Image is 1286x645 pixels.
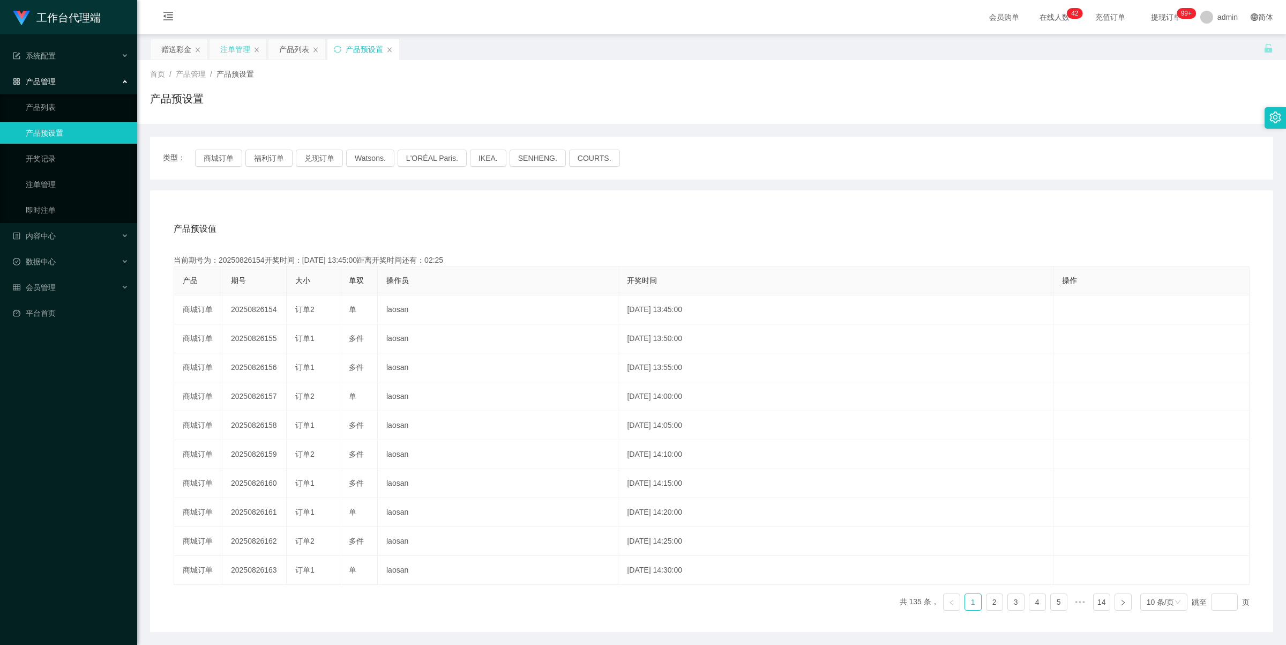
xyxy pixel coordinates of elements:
[174,382,222,411] td: 商城订单
[13,51,56,60] span: 系统配置
[295,305,315,314] span: 订单2
[386,276,409,285] span: 操作员
[378,295,618,324] td: laosan
[150,91,204,107] h1: 产品预设置
[174,556,222,585] td: 商城订单
[349,363,364,372] span: 多件
[943,594,960,611] li: 上一页
[510,150,566,167] button: SENHENG.
[183,276,198,285] span: 产品
[222,382,287,411] td: 20250826157
[349,334,364,343] span: 多件
[253,47,260,53] i: 图标: close
[346,39,383,60] div: 产品预设置
[618,353,1053,382] td: [DATE] 13:55:00
[378,527,618,556] td: laosan
[195,47,201,53] i: 图标: close
[174,527,222,556] td: 商城订单
[1034,13,1075,21] span: 在线人数
[13,78,20,85] i: 图标: appstore-o
[618,324,1053,353] td: [DATE] 13:50:00
[174,295,222,324] td: 商城订单
[346,150,394,167] button: Watsons.
[1147,594,1174,610] div: 10 条/页
[1071,8,1075,19] p: 4
[295,537,315,545] span: 订单2
[349,508,356,516] span: 单
[295,392,315,401] span: 订单2
[13,283,56,292] span: 会员管理
[378,353,618,382] td: laosan
[386,47,393,53] i: 图标: close
[1067,8,1082,19] sup: 42
[176,70,206,78] span: 产品管理
[1120,599,1126,606] i: 图标: right
[334,46,341,53] i: 图标: sync
[1051,594,1067,610] a: 5
[174,353,222,382] td: 商城订单
[349,479,364,487] span: 多件
[1062,276,1077,285] span: 操作
[1090,13,1131,21] span: 充值订单
[222,324,287,353] td: 20250826155
[1251,13,1258,21] i: 图标: global
[1269,112,1281,123] i: 图标: setting
[1115,594,1132,611] li: 下一页
[618,556,1053,585] td: [DATE] 14:30:00
[13,77,56,86] span: 产品管理
[618,295,1053,324] td: [DATE] 13:45:00
[349,450,364,458] span: 多件
[1007,594,1025,611] li: 3
[618,382,1053,411] td: [DATE] 14:00:00
[222,353,287,382] td: 20250826156
[627,276,657,285] span: 开奖时间
[349,305,356,314] span: 单
[618,498,1053,527] td: [DATE] 14:20:00
[26,122,129,144] a: 产品预设置
[378,411,618,440] td: laosan
[470,150,506,167] button: IKEA.
[1263,43,1273,53] i: 图标: unlock
[174,498,222,527] td: 商城订单
[13,302,129,324] a: 图标: dashboard平台首页
[222,411,287,440] td: 20250826158
[26,97,129,118] a: 产品列表
[174,411,222,440] td: 商城订单
[349,392,356,401] span: 单
[231,276,246,285] span: 期号
[174,440,222,469] td: 商城订单
[1175,599,1181,606] i: 图标: down
[986,594,1003,610] a: 2
[161,39,191,60] div: 赠送彩金
[948,599,955,606] i: 图标: left
[618,411,1053,440] td: [DATE] 14:05:00
[279,39,309,60] div: 产品列表
[965,594,982,611] li: 1
[1050,594,1067,611] li: 5
[295,450,315,458] span: 订单2
[349,276,364,285] span: 单双
[210,70,212,78] span: /
[169,70,171,78] span: /
[1146,13,1186,21] span: 提现订单
[13,52,20,60] i: 图标: form
[295,508,315,516] span: 订单1
[378,440,618,469] td: laosan
[1072,594,1089,611] span: •••
[1093,594,1110,611] li: 14
[13,13,101,21] a: 工作台代理端
[222,440,287,469] td: 20250826159
[378,382,618,411] td: laosan
[150,70,165,78] span: 首页
[618,527,1053,556] td: [DATE] 14:25:00
[349,421,364,429] span: 多件
[26,174,129,195] a: 注单管理
[295,334,315,343] span: 订单1
[398,150,467,167] button: L'ORÉAL Paris.
[378,324,618,353] td: laosan
[13,232,56,240] span: 内容中心
[222,498,287,527] td: 20250826161
[378,469,618,498] td: laosan
[1192,594,1250,611] div: 跳至 页
[222,469,287,498] td: 20250826160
